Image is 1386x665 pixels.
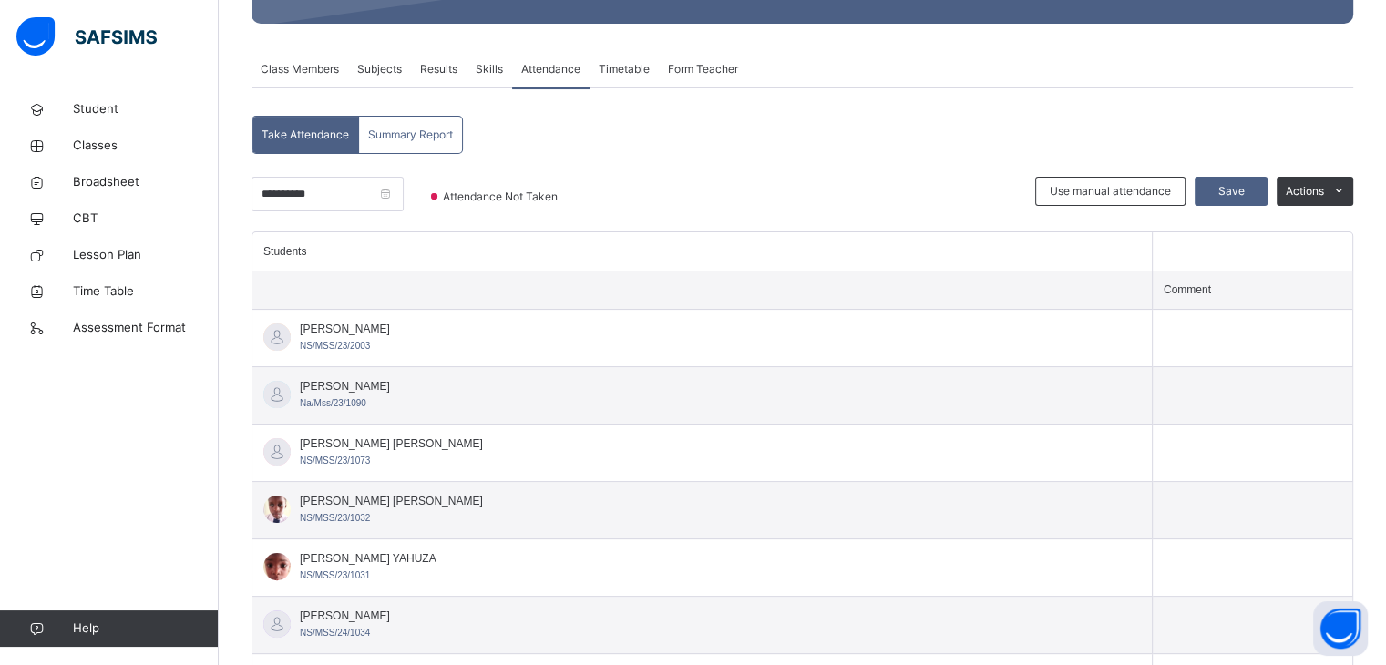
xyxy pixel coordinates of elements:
[261,61,339,77] span: Class Members
[73,282,219,301] span: Time Table
[1050,183,1171,199] span: Use manual attendance
[300,493,483,509] span: [PERSON_NAME] [PERSON_NAME]
[73,137,219,155] span: Classes
[300,341,370,351] span: NS/MSS/23/2003
[1286,183,1324,199] span: Actions
[300,455,370,465] span: NS/MSS/23/1073
[300,550,436,567] span: [PERSON_NAME] YAHUZA
[262,127,349,143] span: Take Attendance
[300,628,370,638] span: NS/MSS/24/1034
[300,570,370,580] span: NS/MSS/23/1031
[420,61,457,77] span: Results
[73,619,218,638] span: Help
[73,210,219,228] span: CBT
[73,173,219,191] span: Broadsheet
[300,513,370,523] span: NS/MSS/23/1032
[73,100,219,118] span: Student
[73,319,219,337] span: Assessment Format
[1313,601,1368,656] button: Open asap
[1152,271,1352,310] th: Comment
[73,246,219,264] span: Lesson Plan
[300,378,390,394] span: [PERSON_NAME]
[357,61,402,77] span: Subjects
[368,127,453,143] span: Summary Report
[476,61,503,77] span: Skills
[300,321,390,337] span: [PERSON_NAME]
[16,17,157,56] img: safsims
[1208,183,1254,199] span: Save
[252,232,1152,271] th: Students
[668,61,738,77] span: Form Teacher
[300,398,366,408] span: Na/Mss/23/1090
[300,608,390,624] span: [PERSON_NAME]
[441,189,563,205] span: Attendance Not Taken
[599,61,650,77] span: Timetable
[521,61,580,77] span: Attendance
[300,435,483,452] span: [PERSON_NAME] [PERSON_NAME]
